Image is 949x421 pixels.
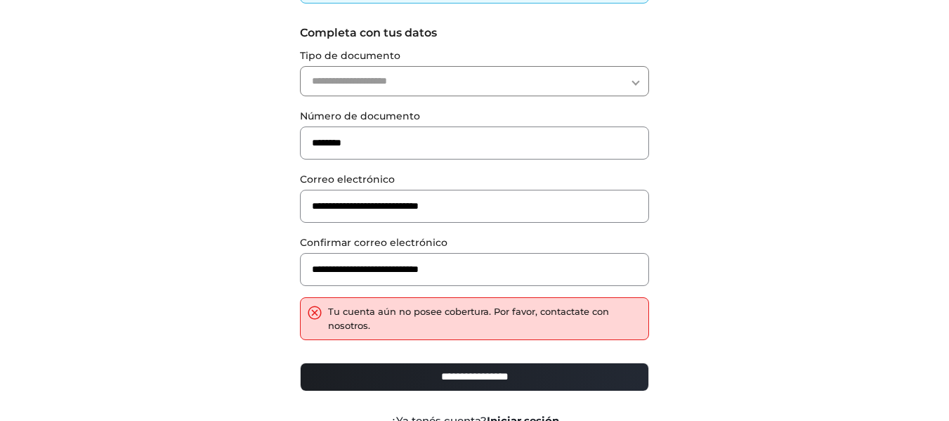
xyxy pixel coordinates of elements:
[300,172,649,187] label: Correo electrónico
[300,48,649,63] label: Tipo de documento
[300,109,649,124] label: Número de documento
[300,235,649,250] label: Confirmar correo electrónico
[328,305,641,332] div: Tu cuenta aún no posee cobertura. Por favor, contactate con nosotros.
[300,25,649,41] label: Completa con tus datos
